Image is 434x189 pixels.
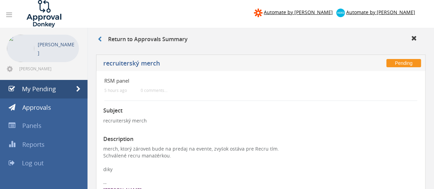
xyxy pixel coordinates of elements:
span: Pending [386,59,421,67]
h3: Subject [103,108,418,114]
span: Reports [22,140,45,149]
p: recruiterský merch [103,117,418,124]
div: diky [103,166,418,173]
h3: Return to Approvals Summary [98,36,188,43]
span: Panels [22,121,42,130]
span: -- [103,180,107,186]
h4: RSM panel [104,78,365,84]
small: 5 hours ago [104,88,127,93]
span: [PERSON_NAME][EMAIL_ADDRESS][PERSON_NAME][DOMAIN_NAME] [19,66,78,71]
h5: recruiterský merch [103,60,293,69]
h3: Description [103,136,418,142]
span: Automate by [PERSON_NAME] [346,9,415,15]
img: zapier-logomark.png [254,9,262,17]
span: My Pending [22,85,56,93]
span: Log out [22,159,44,167]
div: merch, ktorý zároveň bude na predaj na evente, zvyšok ostáva pre Recru tím. [103,145,418,152]
img: xero-logo.png [336,9,345,17]
div: Schválené recru manažérkou. [103,152,418,159]
small: 0 comments... [141,88,167,93]
span: Approvals [22,103,51,111]
p: [PERSON_NAME] [38,40,75,57]
span: Automate by [PERSON_NAME] [264,9,333,15]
